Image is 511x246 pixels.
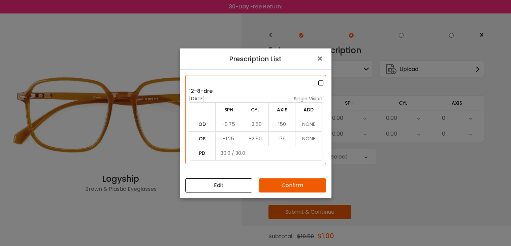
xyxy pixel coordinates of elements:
[185,54,326,64] h5: Prescription List
[311,48,331,69] button: Close
[242,117,269,131] td: -2.50
[295,131,322,146] td: NONE
[189,87,322,95] div: 12-8-dre
[269,102,295,117] td: AXIS
[242,102,269,117] td: CYL
[316,51,326,66] span: ×
[295,117,322,131] td: NONE
[269,117,295,131] td: 150
[259,178,326,192] button: Confirm
[216,146,322,161] td: 30.0 / 30.0
[269,131,295,146] td: 179
[242,131,269,146] td: -2.50
[294,95,322,102] div: single vision
[295,102,322,117] td: ADD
